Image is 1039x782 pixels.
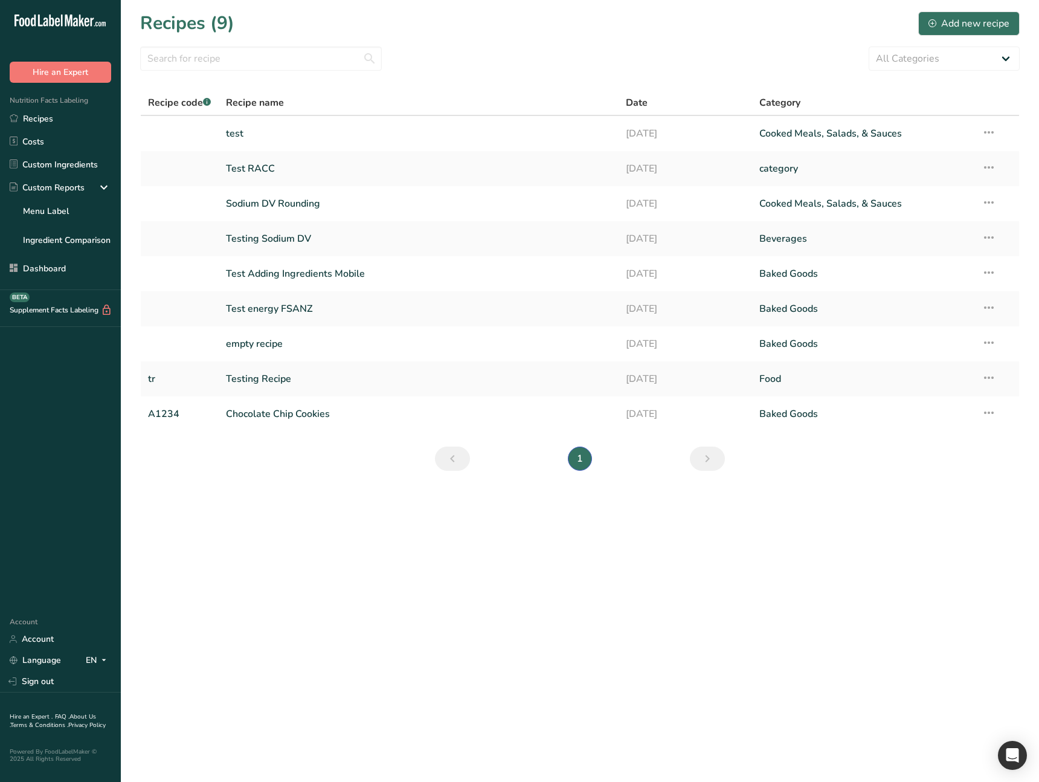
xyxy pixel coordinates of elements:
[10,721,68,729] a: Terms & Conditions .
[226,331,612,357] a: empty recipe
[690,447,725,471] a: Next page
[148,366,211,392] a: tr
[226,156,612,181] a: Test RACC
[626,401,745,427] a: [DATE]
[140,47,382,71] input: Search for recipe
[226,121,612,146] a: test
[759,401,967,427] a: Baked Goods
[928,16,1009,31] div: Add new recipe
[626,366,745,392] a: [DATE]
[759,95,800,110] span: Category
[10,292,30,302] div: BETA
[10,650,61,671] a: Language
[759,226,967,251] a: Beverages
[86,653,111,668] div: EN
[55,713,69,721] a: FAQ .
[435,447,470,471] a: Previous page
[10,713,53,721] a: Hire an Expert .
[148,96,211,109] span: Recipe code
[226,366,612,392] a: Testing Recipe
[626,95,648,110] span: Date
[226,191,612,216] a: Sodium DV Rounding
[759,121,967,146] a: Cooked Meals, Salads, & Sauces
[226,95,284,110] span: Recipe name
[226,226,612,251] a: Testing Sodium DV
[626,121,745,146] a: [DATE]
[998,741,1027,770] div: Open Intercom Messenger
[226,261,612,286] a: Test Adding Ingredients Mobile
[226,401,612,427] a: Chocolate Chip Cookies
[626,331,745,357] a: [DATE]
[759,331,967,357] a: Baked Goods
[626,226,745,251] a: [DATE]
[148,401,211,427] a: A1234
[10,713,96,729] a: About Us .
[626,156,745,181] a: [DATE]
[759,296,967,322] a: Baked Goods
[10,748,111,763] div: Powered By FoodLabelMaker © 2025 All Rights Reserved
[626,261,745,286] a: [DATE]
[759,191,967,216] a: Cooked Meals, Salads, & Sauces
[68,721,106,729] a: Privacy Policy
[918,11,1020,36] button: Add new recipe
[10,62,111,83] button: Hire an Expert
[759,366,967,392] a: Food
[140,10,234,37] h1: Recipes (9)
[626,191,745,216] a: [DATE]
[226,296,612,322] a: Test energy FSANZ
[759,156,967,181] a: category
[759,261,967,286] a: Baked Goods
[626,296,745,322] a: [DATE]
[10,181,85,194] div: Custom Reports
